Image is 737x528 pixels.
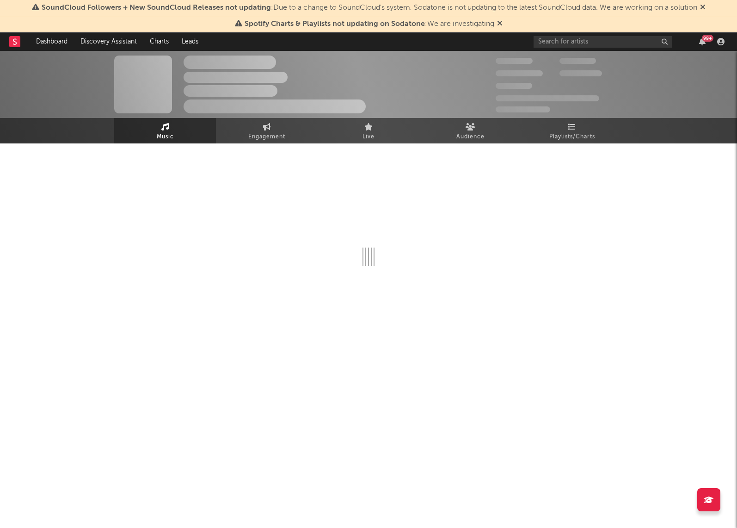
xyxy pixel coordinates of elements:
[143,32,175,51] a: Charts
[318,118,419,143] a: Live
[559,70,602,76] span: 1,000,000
[157,131,174,143] span: Music
[496,83,532,89] span: 100,000
[30,32,74,51] a: Dashboard
[419,118,521,143] a: Audience
[699,38,706,45] button: 99+
[496,58,533,64] span: 300,000
[496,106,550,112] span: Jump Score: 85.0
[114,118,216,143] a: Music
[245,20,425,28] span: Spotify Charts & Playlists not updating on Sodatone
[700,4,706,12] span: Dismiss
[362,131,375,143] span: Live
[42,4,697,12] span: : Due to a change to SoundCloud's system, Sodatone is not updating to the latest SoundCloud data....
[245,20,494,28] span: : We are investigating
[175,32,205,51] a: Leads
[216,118,318,143] a: Engagement
[496,70,543,76] span: 50,000,000
[559,58,596,64] span: 100,000
[534,36,672,48] input: Search for artists
[497,20,503,28] span: Dismiss
[549,131,595,143] span: Playlists/Charts
[521,118,623,143] a: Playlists/Charts
[74,32,143,51] a: Discovery Assistant
[702,35,713,42] div: 99 +
[496,95,599,101] span: 50,000,000 Monthly Listeners
[42,4,271,12] span: SoundCloud Followers + New SoundCloud Releases not updating
[248,131,285,143] span: Engagement
[456,131,485,143] span: Audience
